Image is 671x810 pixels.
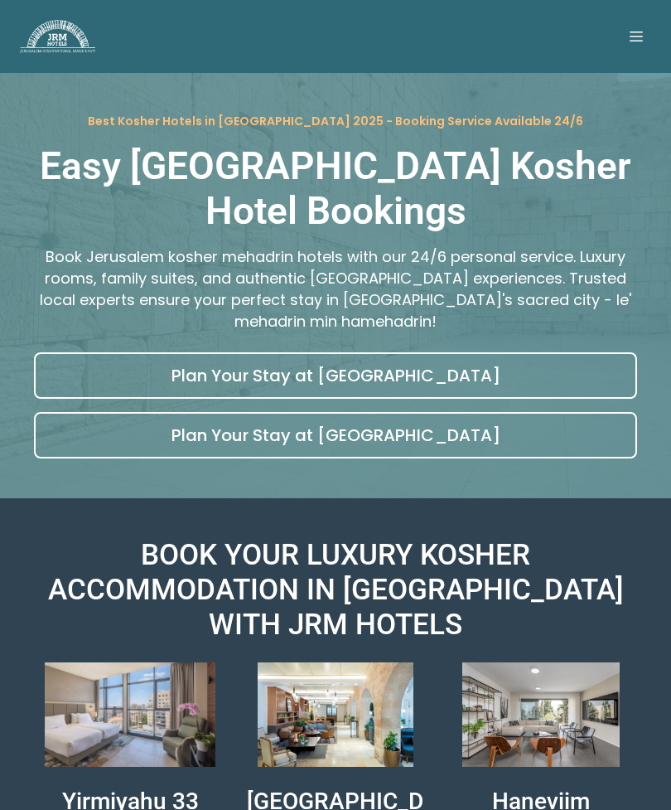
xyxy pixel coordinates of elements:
h2: BOOK YOUR LUXURY KOSHER ACCOMMODATION IN [GEOGRAPHIC_DATA] WITH JRM HOTELS [37,538,634,643]
img: Yirmiyahu 33 Hotel [37,662,223,767]
img: Prima Palace hotel [243,662,428,767]
a: Plan Your Stay at [GEOGRAPHIC_DATA] [34,412,637,458]
img: Haneviim Boutique Hotel and Apartments [448,662,634,767]
img: JRM Hotels [20,20,95,53]
a: Plan Your Stay at [GEOGRAPHIC_DATA] [34,352,637,399]
p: Best Kosher Hotels in [GEOGRAPHIC_DATA] 2025 - Booking Service Available 24/6 [88,113,583,130]
pre: Book Jerusalem kosher mehadrin hotels with our 24/6 personal service. Luxury rooms, family suites... [34,246,637,332]
h1: Easy [GEOGRAPHIC_DATA] Kosher Hotel Bookings [34,143,637,233]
